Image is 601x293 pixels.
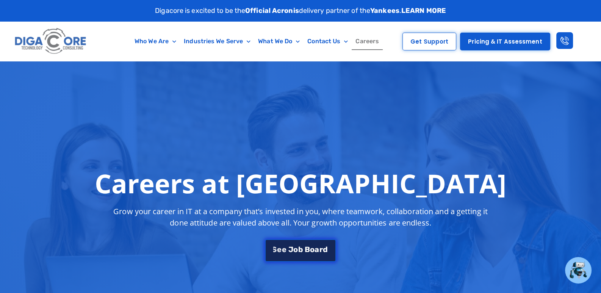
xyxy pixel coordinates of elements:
[370,6,399,15] strong: Yankees
[468,39,542,44] span: Pricing & IT Assessment
[120,33,393,50] nav: Menu
[155,6,446,16] p: Digacore is excited to be the delivery partner of the .
[352,33,383,50] a: Careers
[402,33,456,50] a: Get Support
[323,246,328,253] span: d
[410,39,448,44] span: Get Support
[460,33,550,50] a: Pricing & IT Assessment
[401,6,446,15] a: LEARN MORE
[180,33,254,50] a: Industries We Serve
[13,25,89,57] img: Digacore logo 1
[304,33,352,50] a: Contact Us
[310,246,315,253] span: o
[319,246,323,253] span: r
[265,239,336,262] a: See Job Board
[288,246,293,253] span: J
[293,246,298,253] span: o
[315,246,319,253] span: a
[305,246,310,253] span: B
[106,206,495,229] p: Grow your career in IT at a company that’s invested in you, where teamwork, collaboration and a g...
[95,168,507,198] h1: Careers at [GEOGRAPHIC_DATA]
[282,246,286,253] span: e
[245,6,299,15] strong: Official Acronis
[131,33,180,50] a: Who We Are
[277,246,282,253] span: e
[271,246,276,253] span: S
[298,246,303,253] span: b
[254,33,304,50] a: What We Do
